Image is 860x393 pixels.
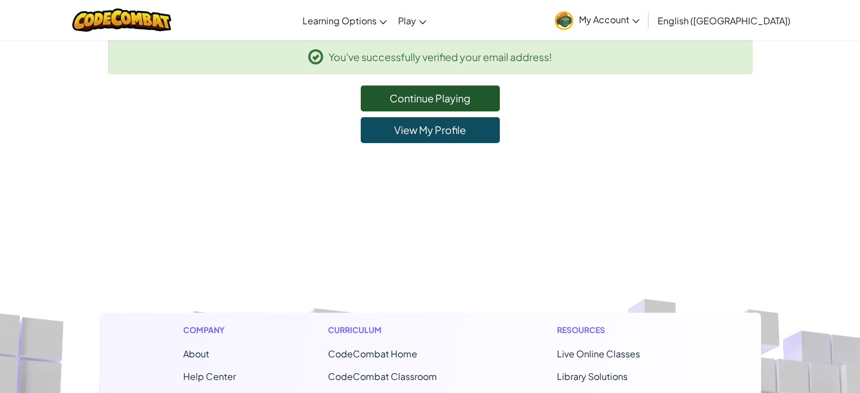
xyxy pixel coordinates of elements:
[549,2,645,38] a: My Account
[579,14,639,25] span: My Account
[658,15,790,27] span: English ([GEOGRAPHIC_DATA])
[361,85,500,111] a: Continue Playing
[183,348,209,360] a: About
[328,370,437,382] a: CodeCombat Classroom
[328,324,465,336] h1: Curriculum
[302,15,377,27] span: Learning Options
[183,324,236,336] h1: Company
[557,348,640,360] a: Live Online Classes
[329,49,552,65] span: You've successfully verified your email address!
[361,117,500,143] a: View My Profile
[297,5,392,36] a: Learning Options
[328,348,417,360] span: CodeCombat Home
[557,370,628,382] a: Library Solutions
[652,5,796,36] a: English ([GEOGRAPHIC_DATA])
[392,5,432,36] a: Play
[398,15,416,27] span: Play
[555,11,573,30] img: avatar
[557,324,677,336] h1: Resources
[72,8,171,32] img: CodeCombat logo
[183,370,236,382] a: Help Center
